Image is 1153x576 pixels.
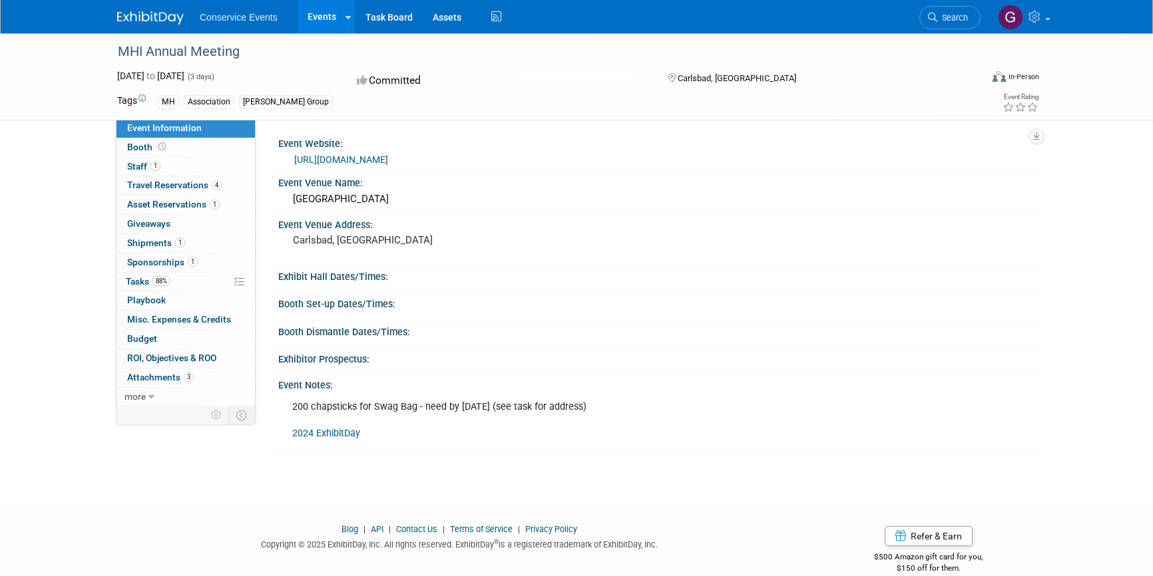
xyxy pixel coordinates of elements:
[371,524,383,534] a: API
[116,253,255,272] a: Sponsorships1
[116,215,255,233] a: Giveaways
[116,234,255,253] a: Shipments1
[239,95,333,109] div: [PERSON_NAME] Group
[127,353,216,363] span: ROI, Objectives & ROO
[993,71,1006,82] img: Format-Inperson.png
[126,276,170,287] span: Tasks
[228,406,256,424] td: Toggle Event Tabs
[117,11,184,25] img: ExhibitDay
[821,563,1037,574] div: $150 off for them.
[293,234,579,246] pre: Carlsbad, [GEOGRAPHIC_DATA]
[919,6,981,29] a: Search
[116,330,255,349] a: Budget
[127,180,222,190] span: Travel Reservations
[283,394,888,447] div: 200 chapsticks for Swag Bag - need by [DATE] (see task for address)
[127,122,202,133] span: Event Information
[385,524,394,534] span: |
[342,524,358,534] a: Blog
[124,391,146,402] span: more
[525,524,577,534] a: Privacy Policy
[116,196,255,214] a: Asset Reservations1
[152,276,170,286] span: 88%
[885,526,973,546] a: Refer & Earn
[294,154,388,165] a: [URL][DOMAIN_NAME]
[278,294,1036,311] div: Booth Set-up Dates/Times:
[127,237,185,248] span: Shipments
[184,372,194,382] span: 3
[278,134,1036,150] div: Event Website:
[127,161,160,172] span: Staff
[278,173,1036,190] div: Event Venue Name:
[212,180,222,190] span: 4
[158,95,179,109] div: MH
[144,71,157,81] span: to
[156,142,168,152] span: Booth not reserved yet
[116,388,255,406] a: more
[116,273,255,291] a: Tasks88%
[494,538,499,545] sup: ®
[205,406,228,424] td: Personalize Event Tab Strip
[116,138,255,157] a: Booth
[821,543,1037,573] div: $500 Amazon gift card for you,
[116,291,255,310] a: Playbook
[200,12,278,23] span: Conservice Events
[116,311,255,329] a: Misc. Expenses & Credits
[127,142,168,152] span: Booth
[278,267,1036,283] div: Exhibit Hall Dates/Times:
[278,215,1036,231] div: Event Venue Address:
[515,524,523,534] span: |
[116,176,255,195] a: Travel Reservations4
[353,69,647,92] div: Committed
[113,40,961,64] div: MHI Annual Meeting
[396,524,437,534] a: Contact Us
[292,428,360,439] a: 2024 ExhibitDay
[278,322,1036,339] div: Booth Dismantle Dates/Times:
[360,524,369,534] span: |
[450,524,513,534] a: Terms of Service
[127,314,231,325] span: Misc. Expenses & Credits
[1008,72,1039,82] div: In-Person
[288,189,1026,210] div: [GEOGRAPHIC_DATA]
[117,535,802,551] div: Copyright © 2025 ExhibitDay, Inc. All rights reserved. ExhibitDay is a registered trademark of Ex...
[127,372,194,382] span: Attachments
[127,257,198,267] span: Sponsorships
[186,72,214,81] span: (3 days)
[210,200,220,210] span: 1
[937,13,968,23] span: Search
[150,161,160,171] span: 1
[278,375,1036,392] div: Event Notes:
[127,333,157,344] span: Budget
[116,368,255,387] a: Attachments3
[278,349,1036,366] div: Exhibitor Prospectus:
[175,237,185,247] span: 1
[117,94,146,109] td: Tags
[127,199,220,210] span: Asset Reservations
[116,119,255,138] a: Event Information
[188,257,198,267] span: 1
[184,95,234,109] div: Association
[902,69,1039,89] div: Event Format
[998,5,1023,30] img: Gayle Reese
[116,158,255,176] a: Staff1
[1003,94,1038,100] div: Event Rating
[127,218,170,229] span: Giveaways
[127,295,166,305] span: Playbook
[678,73,796,83] span: Carlsbad, [GEOGRAPHIC_DATA]
[116,349,255,368] a: ROI, Objectives & ROO
[117,71,184,81] span: [DATE] [DATE]
[439,524,448,534] span: |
